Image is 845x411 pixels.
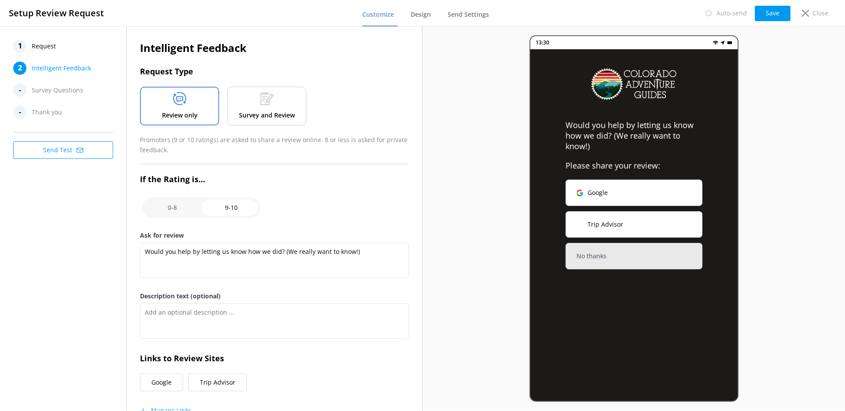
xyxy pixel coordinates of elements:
[9,6,104,20] h3: Setup Review Request
[32,84,83,97] span: Survey Questions
[566,180,702,206] button: Google
[362,10,394,19] span: Customize
[716,8,747,18] p: Auto-send
[13,62,26,75] div: 2
[411,10,431,19] span: Design
[536,38,549,47] p: 13:30
[590,67,678,102] img: 620-1751494675.png
[713,40,718,45] img: wifi.png
[755,6,790,21] button: Save
[720,40,725,45] img: near-me.png
[140,135,409,155] p: Promoters (9 or 10 ratings) are asked to share a review online. 8 or less is asked for private fe...
[140,242,409,278] textarea: Would you help by letting us know how we did? (We really want to know!)
[239,110,295,120] p: Survey and Review
[566,160,702,171] p: Please share your review:
[140,291,409,301] label: Description text (optional)
[188,374,247,391] button: Trip Advisor
[32,62,91,75] span: Intelligent Feedback
[448,10,489,19] span: Send Settings
[13,40,26,53] div: 1
[566,120,702,151] p: Would you help by letting us know how we did? (We really want to know!)
[32,106,62,119] span: Thank you
[566,243,702,269] button: No thanks
[32,40,56,53] span: Request
[566,211,702,238] button: Trip Advisor
[727,40,732,45] img: battery.png
[812,8,828,18] p: Close
[140,352,409,365] h3: Links to Review Sites
[13,106,26,119] div: -
[140,374,183,391] button: Google
[162,110,198,120] p: Review only
[140,40,409,56] h2: Intelligent Feedback
[140,173,409,186] h3: If the Rating is...
[140,231,409,240] label: Ask for review
[13,141,113,159] button: Send Test
[140,65,409,78] h3: Request Type
[13,84,26,97] div: -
